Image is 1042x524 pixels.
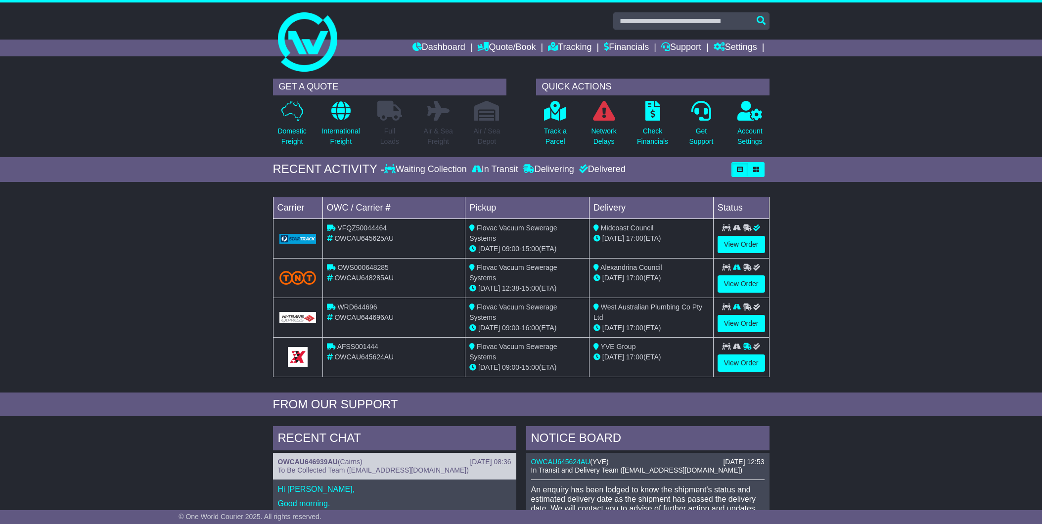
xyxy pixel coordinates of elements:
[737,126,763,147] p: Account Settings
[718,354,765,372] a: View Order
[502,363,519,371] span: 09:00
[626,324,643,332] span: 17:00
[288,347,308,367] img: GetCarrierServiceLogo
[522,245,539,253] span: 15:00
[689,126,713,147] p: Get Support
[334,274,394,282] span: OWCAU648285AU
[522,363,539,371] span: 15:00
[637,126,668,147] p: Check Financials
[531,458,765,466] div: ( )
[602,353,624,361] span: [DATE]
[465,197,589,218] td: Pickup
[548,40,591,56] a: Tracking
[589,197,713,218] td: Delivery
[626,274,643,282] span: 17:00
[322,126,360,147] p: International Freight
[531,466,743,474] span: In Transit and Delivery Team ([EMAIL_ADDRESS][DOMAIN_NAME])
[502,284,519,292] span: 12:38
[593,352,709,362] div: (ETA)
[601,343,636,350] span: YVE Group
[469,323,585,333] div: - (ETA)
[469,283,585,294] div: - (ETA)
[522,324,539,332] span: 16:00
[412,40,465,56] a: Dashboard
[544,100,567,152] a: Track aParcel
[277,100,307,152] a: DomesticFreight
[723,458,764,466] div: [DATE] 12:53
[718,275,765,293] a: View Order
[577,164,626,175] div: Delivered
[600,263,662,271] span: Alexandrina Council
[384,164,469,175] div: Waiting Collection
[536,79,770,95] div: QUICK ACTIONS
[522,284,539,292] span: 15:00
[279,271,317,284] img: TNT_Domestic.png
[478,363,500,371] span: [DATE]
[377,126,402,147] p: Full Loads
[277,126,306,147] p: Domestic Freight
[273,397,770,412] div: FROM OUR SUPPORT
[477,40,536,56] a: Quote/Book
[502,245,519,253] span: 09:00
[278,466,469,474] span: To Be Collected Team ([EMAIL_ADDRESS][DOMAIN_NAME])
[179,513,321,521] span: © One World Courier 2025. All rights reserved.
[602,274,624,282] span: [DATE]
[718,236,765,253] a: View Order
[334,313,394,321] span: OWCAU644696AU
[424,126,453,147] p: Air & Sea Freight
[593,273,709,283] div: (ETA)
[688,100,714,152] a: GetSupport
[470,458,511,466] div: [DATE] 08:36
[593,323,709,333] div: (ETA)
[661,40,701,56] a: Support
[478,245,500,253] span: [DATE]
[531,458,590,466] a: OWCAU645624AU
[590,100,617,152] a: NetworkDelays
[469,224,557,242] span: Flovac Vacuum Sewerage Systems
[601,224,654,232] span: Midcoast Council
[714,40,757,56] a: Settings
[526,426,770,453] div: NOTICE BOARD
[273,426,516,453] div: RECENT CHAT
[337,343,378,350] span: AFSS001444
[273,162,385,176] div: RECENT ACTIVITY -
[273,197,322,218] td: Carrier
[602,234,624,242] span: [DATE]
[592,458,606,466] span: YVE
[278,499,511,508] p: Good morning.
[544,126,567,147] p: Track a Parcel
[636,100,669,152] a: CheckFinancials
[718,315,765,332] a: View Order
[322,197,465,218] td: OWC / Carrier #
[340,458,360,466] span: Cairns
[469,343,557,361] span: Flovac Vacuum Sewerage Systems
[469,164,521,175] div: In Transit
[321,100,361,152] a: InternationalFreight
[591,126,616,147] p: Network Delays
[737,100,763,152] a: AccountSettings
[593,233,709,244] div: (ETA)
[469,244,585,254] div: - (ETA)
[521,164,577,175] div: Delivering
[469,303,557,321] span: Flovac Vacuum Sewerage Systems
[337,224,387,232] span: VFQZ50044464
[469,362,585,373] div: - (ETA)
[278,458,338,466] a: OWCAU646939AU
[502,324,519,332] span: 09:00
[278,484,511,494] p: Hi [PERSON_NAME],
[279,312,317,323] img: GetCarrierServiceLogo
[334,353,394,361] span: OWCAU645624AU
[273,79,506,95] div: GET A QUOTE
[278,458,511,466] div: ( )
[713,197,769,218] td: Status
[337,303,377,311] span: WRD644696
[602,324,624,332] span: [DATE]
[337,263,389,271] span: OWS000648285
[593,303,702,321] span: West Australian Plumbing Co Pty Ltd
[334,234,394,242] span: OWCAU645625AU
[469,263,557,282] span: Flovac Vacuum Sewerage Systems
[474,126,500,147] p: Air / Sea Depot
[531,485,765,514] p: An enquiry has been lodged to know the shipment's status and estimated delivery date as the shipm...
[604,40,649,56] a: Financials
[626,234,643,242] span: 17:00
